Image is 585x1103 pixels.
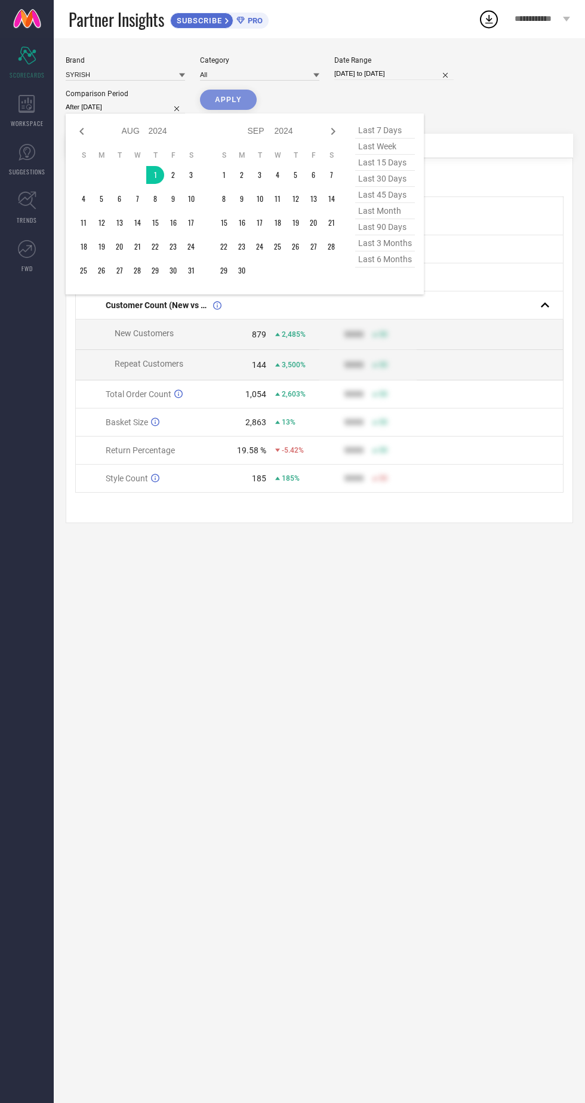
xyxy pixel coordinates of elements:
td: Fri Sep 13 2024 [304,190,322,208]
td: Sat Sep 07 2024 [322,166,340,184]
td: Thu Sep 26 2024 [287,238,304,256]
span: SUGGESTIONS [9,167,45,176]
span: 2,603% [282,390,306,398]
td: Fri Sep 27 2024 [304,238,322,256]
input: Select date range [334,67,454,80]
td: Sun Sep 29 2024 [215,262,233,279]
span: Return Percentage [106,445,175,455]
td: Tue Aug 27 2024 [110,262,128,279]
th: Wednesday [128,150,146,160]
td: Tue Sep 10 2024 [251,190,269,208]
td: Tue Aug 20 2024 [110,238,128,256]
td: Sat Sep 14 2024 [322,190,340,208]
span: 2,485% [282,330,306,339]
td: Thu Aug 01 2024 [146,166,164,184]
span: Customer Count (New vs Repeat) [106,300,210,310]
th: Sunday [215,150,233,160]
td: Fri Aug 02 2024 [164,166,182,184]
td: Mon Aug 19 2024 [93,238,110,256]
td: Mon Aug 26 2024 [93,262,110,279]
span: last week [355,139,415,155]
td: Mon Sep 23 2024 [233,238,251,256]
th: Saturday [322,150,340,160]
span: 50 [379,474,387,483]
span: WORKSPACE [11,119,44,128]
th: Sunday [75,150,93,160]
td: Thu Aug 29 2024 [146,262,164,279]
div: 185 [252,474,266,483]
div: Previous month [75,124,89,139]
span: 50 [379,330,387,339]
td: Thu Sep 19 2024 [287,214,304,232]
span: 50 [379,418,387,426]
td: Tue Aug 06 2024 [110,190,128,208]
span: 185% [282,474,300,483]
td: Sun Aug 04 2024 [75,190,93,208]
th: Friday [164,150,182,160]
span: 13% [282,418,295,426]
td: Sat Aug 10 2024 [182,190,200,208]
div: Category [200,56,319,64]
span: Total Order Count [106,389,171,399]
td: Wed Sep 11 2024 [269,190,287,208]
td: Thu Sep 05 2024 [287,166,304,184]
span: SCORECARDS [10,70,45,79]
td: Mon Aug 05 2024 [93,190,110,208]
span: PRO [245,16,263,25]
span: New Customers [115,328,174,338]
span: last 15 days [355,155,415,171]
div: 9999 [344,417,364,427]
td: Sat Aug 24 2024 [182,238,200,256]
td: Mon Sep 16 2024 [233,214,251,232]
div: Brand [66,56,185,64]
div: 9999 [344,389,364,399]
td: Sat Aug 17 2024 [182,214,200,232]
td: Sun Sep 01 2024 [215,166,233,184]
td: Fri Aug 16 2024 [164,214,182,232]
div: Date Range [334,56,454,64]
td: Wed Sep 18 2024 [269,214,287,232]
td: Wed Aug 14 2024 [128,214,146,232]
span: FWD [21,264,33,273]
td: Wed Aug 28 2024 [128,262,146,279]
div: Open download list [478,8,500,30]
div: 879 [252,330,266,339]
span: Basket Size [106,417,148,427]
td: Fri Sep 20 2024 [304,214,322,232]
td: Mon Aug 12 2024 [93,214,110,232]
td: Wed Aug 07 2024 [128,190,146,208]
span: Style Count [106,474,148,483]
td: Sun Sep 08 2024 [215,190,233,208]
span: Repeat Customers [115,359,183,368]
span: TRENDS [17,216,37,225]
td: Thu Aug 08 2024 [146,190,164,208]
div: 2,863 [245,417,266,427]
th: Saturday [182,150,200,160]
td: Sun Sep 15 2024 [215,214,233,232]
div: Comparison Period [66,90,185,98]
td: Sun Aug 11 2024 [75,214,93,232]
th: Friday [304,150,322,160]
td: Sat Sep 21 2024 [322,214,340,232]
td: Thu Aug 22 2024 [146,238,164,256]
span: last 30 days [355,171,415,187]
td: Wed Sep 04 2024 [269,166,287,184]
span: Partner Insights [69,7,164,32]
div: 9999 [344,360,364,370]
span: SUBSCRIBE [171,16,225,25]
td: Mon Sep 30 2024 [233,262,251,279]
div: Next month [326,124,340,139]
div: 144 [252,360,266,370]
div: 9999 [344,330,364,339]
td: Wed Sep 25 2024 [269,238,287,256]
td: Fri Aug 30 2024 [164,262,182,279]
span: last 90 days [355,219,415,235]
th: Monday [93,150,110,160]
td: Sat Aug 31 2024 [182,262,200,279]
span: last 6 months [355,251,415,268]
td: Thu Aug 15 2024 [146,214,164,232]
th: Monday [233,150,251,160]
span: last month [355,203,415,219]
span: 50 [379,446,387,454]
span: 3,500% [282,361,306,369]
